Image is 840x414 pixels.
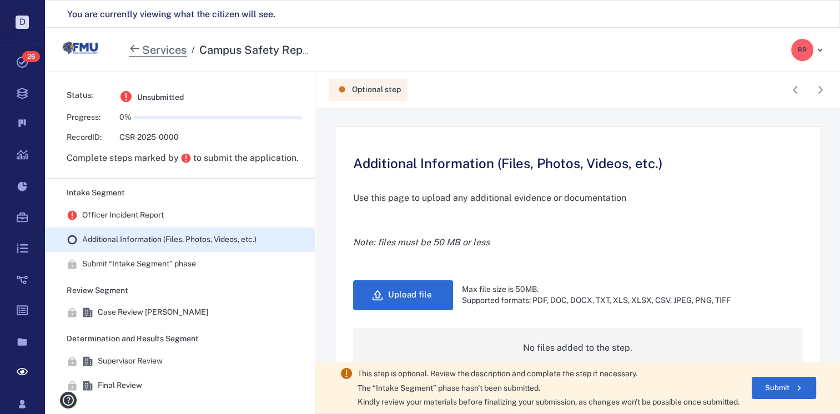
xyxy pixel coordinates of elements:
[353,237,490,248] em: Note: files must be 50 MB or less
[119,132,301,143] p: CSR-2025-0000
[16,16,29,29] p: D
[353,280,453,310] button: Upload file
[62,31,98,70] a: Go home
[25,8,48,18] span: Help
[192,43,195,57] h6: /
[752,377,816,399] button: Submit
[353,328,803,368] div: No files added to the step.
[791,39,813,61] div: R R
[22,51,40,62] span: 26
[129,43,310,57] nav: breadcrumb
[82,210,164,221] div: Officer Incident Report
[129,43,187,57] h1: Services
[353,155,663,171] h2: Additional Information (Files, Photos, Videos, etc.)
[67,132,102,143] div: Record ID:
[98,307,208,318] div: Case Review [PERSON_NAME]
[353,191,803,205] p: Use this page to upload any additional evidence or documentation
[67,112,102,123] div: Progress:
[119,112,132,123] p: 0 %
[791,39,827,61] button: RR
[67,334,306,345] p: Determination and Results Segment
[82,259,196,270] div: Submit “ Intake Segment ” phase
[67,285,306,296] p: Review Segment
[98,380,142,391] div: Final Review
[67,152,299,165] div: Complete steps marked by to submit the application.
[56,387,81,413] button: help
[810,81,831,99] button: next
[358,369,740,406] span: This step is optional. Review the description and complete the step if necessary. The “ Intake Se...
[98,356,163,367] div: Supervisor Review
[9,9,404,19] body: Rich Text Area. Press ALT-0 for help.
[462,284,731,306] div: Max file size is 50MB. Supported formats: PDF, DOC, DOCX, TXT, XLS, XLSX, CSV, JPEG, PNG, TIFF
[784,81,806,99] button: prev
[62,31,98,66] img: Florida Memorial University logo
[199,43,318,57] div: Campus Safety Report
[137,92,184,103] span: Unsubmitted
[67,188,306,199] p: Intake Segment
[82,234,256,245] div: Additional Information (Files, Photos, Videos, etc.)
[67,90,102,103] div: Status:
[352,80,401,100] div: Optional step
